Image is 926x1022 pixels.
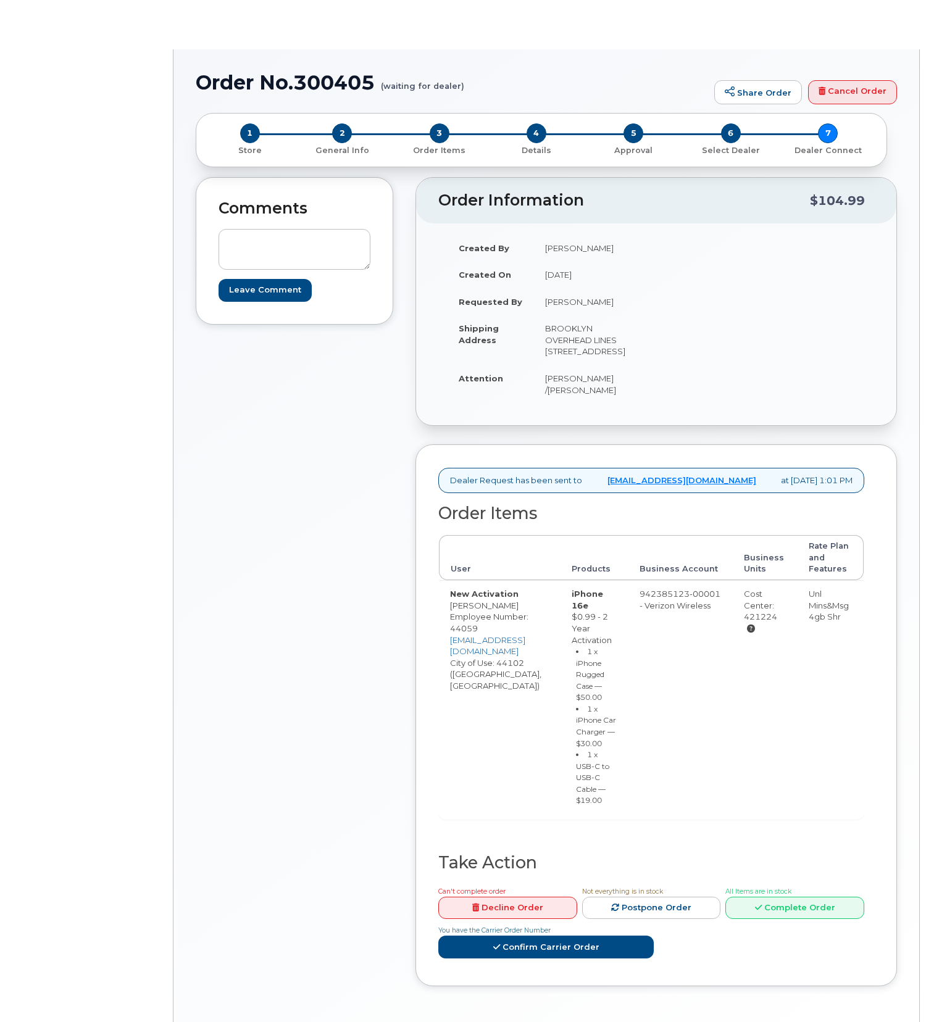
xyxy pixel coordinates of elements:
[391,143,488,156] a: 3 Order Items
[798,580,864,819] td: Unl Mins&Msg 4gb Shr
[561,580,628,819] td: $0.99 - 2 Year Activation
[527,123,546,143] span: 4
[576,704,616,748] small: 1 x iPhone Car Charger — $30.00
[725,897,864,920] a: Complete Order
[196,72,708,93] h1: Order No.300405
[534,235,647,262] td: [PERSON_NAME]
[493,145,580,156] p: Details
[534,261,647,288] td: [DATE]
[585,143,682,156] a: 5 Approval
[438,192,810,209] h2: Order Information
[572,589,603,610] strong: iPhone 16e
[582,897,721,920] a: Postpone Order
[438,854,864,872] h2: Take Action
[450,612,528,633] span: Employee Number: 44059
[733,535,798,580] th: Business Units
[682,143,779,156] a: 6 Select Dealer
[438,897,577,920] a: Decline Order
[438,504,864,523] h2: Order Items
[534,365,647,403] td: [PERSON_NAME] /[PERSON_NAME]
[576,750,609,805] small: 1 x USB-C to USB-C Cable — $19.00
[430,123,449,143] span: 3
[721,123,741,143] span: 6
[714,80,802,105] a: Share Order
[332,123,352,143] span: 2
[624,123,643,143] span: 5
[582,887,663,895] span: Not everything is in stock
[381,72,464,91] small: (waiting for dealer)
[687,145,774,156] p: Select Dealer
[206,143,293,156] a: 1 Store
[450,635,525,657] a: [EMAIL_ADDRESS][DOMAIN_NAME]
[628,580,733,819] td: 942385123-00001 - Verizon Wireless
[438,887,506,895] span: Can't complete order
[438,936,654,958] a: Confirm Carrier Order
[219,279,312,302] input: Leave Comment
[298,145,385,156] p: General Info
[396,145,483,156] p: Order Items
[576,647,604,702] small: 1 x iPhone Rugged Case — $50.00
[561,535,628,580] th: Products
[219,200,370,217] h2: Comments
[808,80,897,105] a: Cancel Order
[438,926,551,934] span: You have the Carrier Order Number
[459,243,509,253] strong: Created By
[534,288,647,315] td: [PERSON_NAME]
[240,123,260,143] span: 1
[459,323,499,345] strong: Shipping Address
[450,589,519,599] strong: New Activation
[628,535,733,580] th: Business Account
[459,297,522,307] strong: Requested By
[439,580,561,819] td: [PERSON_NAME] City of Use: 44102 ([GEOGRAPHIC_DATA], [GEOGRAPHIC_DATA])
[211,145,288,156] p: Store
[488,143,585,156] a: 4 Details
[798,535,864,580] th: Rate Plan and Features
[459,270,511,280] strong: Created On
[534,315,647,365] td: BROOKLYN OVERHEAD LINES [STREET_ADDRESS]
[590,145,677,156] p: Approval
[438,468,864,493] div: Dealer Request has been sent to at [DATE] 1:01 PM
[459,373,503,383] strong: Attention
[810,189,865,212] div: $104.99
[725,887,791,895] span: All Items are in stock
[439,535,561,580] th: User
[744,588,787,634] div: Cost Center: 421224
[293,143,390,156] a: 2 General Info
[607,475,756,486] a: [EMAIL_ADDRESS][DOMAIN_NAME]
